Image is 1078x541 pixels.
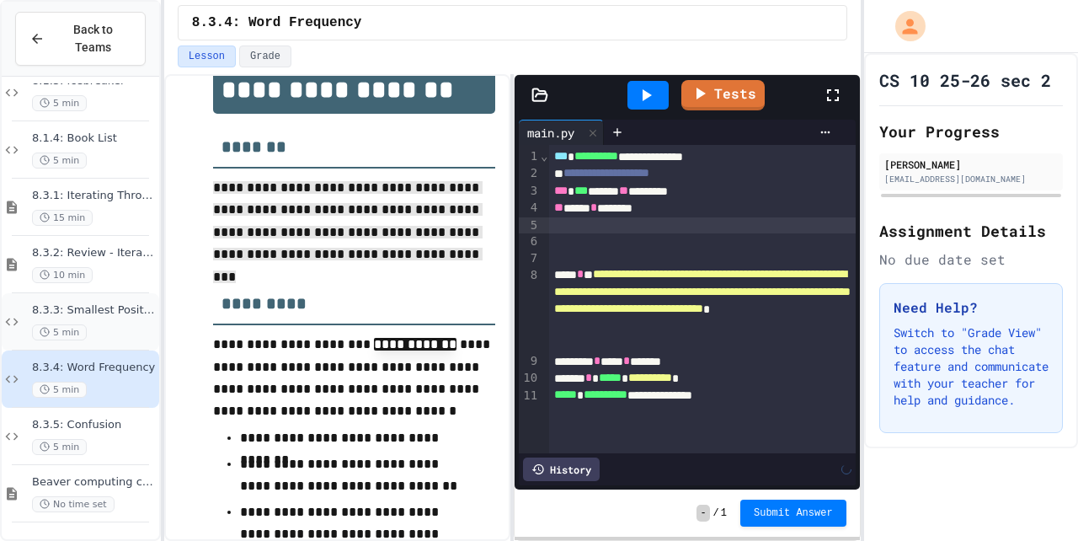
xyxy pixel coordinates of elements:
[879,68,1051,92] h1: CS 10 25-26 sec 2
[713,506,719,520] span: /
[519,148,540,165] div: 1
[32,361,156,375] span: 8.3.4: Word Frequency
[32,439,87,455] span: 5 min
[740,500,846,527] button: Submit Answer
[894,297,1049,318] h3: Need Help?
[178,46,236,67] button: Lesson
[32,382,87,398] span: 5 min
[32,418,156,432] span: 8.3.5: Confusion
[884,173,1058,185] div: [EMAIL_ADDRESS][DOMAIN_NAME]
[192,13,362,33] span: 8.3.4: Word Frequency
[32,210,93,226] span: 15 min
[540,149,548,163] span: Fold line
[519,120,604,145] div: main.py
[878,7,930,46] div: My Account
[879,249,1063,270] div: No due date set
[519,200,540,217] div: 4
[523,458,600,481] div: History
[519,233,540,250] div: 6
[519,388,540,404] div: 11
[519,217,540,234] div: 5
[55,21,131,56] span: Back to Teams
[519,250,540,267] div: 7
[32,189,156,203] span: 8.3.1: Iterating Through Lists
[681,80,765,110] a: Tests
[519,370,540,387] div: 10
[32,131,156,146] span: 8.1.4: Book List
[721,506,727,520] span: 1
[32,267,93,283] span: 10 min
[754,506,833,520] span: Submit Answer
[32,95,87,111] span: 5 min
[879,120,1063,143] h2: Your Progress
[884,157,1058,172] div: [PERSON_NAME]
[879,219,1063,243] h2: Assignment Details
[32,153,87,169] span: 5 min
[15,12,146,66] button: Back to Teams
[519,353,540,370] div: 9
[519,124,583,142] div: main.py
[894,324,1049,409] p: Switch to "Grade View" to access the chat feature and communicate with your teacher for help and ...
[239,46,291,67] button: Grade
[32,475,156,490] span: Beaver computing contest
[32,496,115,512] span: No time set
[519,165,540,182] div: 2
[32,324,87,340] span: 5 min
[519,183,540,200] div: 3
[32,246,156,260] span: 8.3.2: Review - Iterating Through Lists
[696,505,709,522] span: -
[32,303,156,318] span: 8.3.3: Smallest Positive Number
[519,267,540,353] div: 8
